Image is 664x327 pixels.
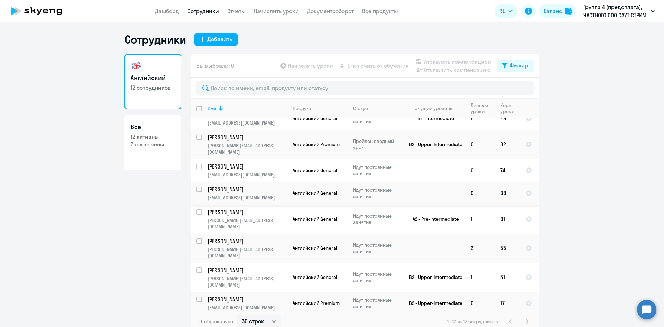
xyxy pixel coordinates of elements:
p: Идут постоянные занятия [353,297,400,309]
p: Идут постоянные занятия [353,164,400,176]
div: Статус [353,105,368,111]
p: Группа 4 (предоплата), ЧАСТНОГО ООО САУТ СТРИМ ТРАНСПОРТ Б.В. В Г. АНАПА, ФЛ [583,3,648,19]
td: 74 [495,159,520,182]
p: Идут постоянные занятия [353,213,400,225]
div: Текущий уровень [413,105,452,111]
a: Все продукты [362,8,398,15]
div: Текущий уровень [406,105,465,111]
a: [PERSON_NAME] [207,185,287,193]
td: B2 - Upper-Intermediate [401,292,465,315]
td: 55 [495,234,520,263]
a: [PERSON_NAME] [207,266,287,274]
div: Имя [207,105,287,111]
p: [PERSON_NAME][EMAIL_ADDRESS][DOMAIN_NAME] [207,217,287,230]
td: B2 - Upper-Intermediate [401,263,465,292]
td: 2 [465,234,495,263]
p: Идут постоянные занятия [353,187,400,199]
p: 12 сотрудников [131,84,175,91]
span: Английский General [293,167,337,173]
p: Пройден вводный урок [353,138,400,151]
button: RU [495,4,517,18]
h1: Сотрудники [124,33,186,46]
p: [EMAIL_ADDRESS][DOMAIN_NAME] [207,194,287,201]
div: Личные уроки [471,102,495,115]
div: Корп. уроки [500,102,520,115]
div: Добавить [207,35,232,43]
td: 38 [495,182,520,205]
span: Английский General [293,216,337,222]
p: Идут постоянные занятия [353,112,400,125]
p: [PERSON_NAME] [207,296,286,303]
td: 0 [465,292,495,315]
p: [PERSON_NAME] [207,185,286,193]
td: 0 [465,130,495,159]
p: [EMAIL_ADDRESS][DOMAIN_NAME] [207,305,287,311]
td: B1 - Intermediate [401,107,465,130]
p: [PERSON_NAME][EMAIL_ADDRESS][DOMAIN_NAME] [207,275,287,288]
span: Английский General [293,115,337,121]
p: 7 отключены [131,140,175,148]
button: Добавить [194,33,238,46]
p: Идут постоянные занятия [353,271,400,283]
span: Вы выбрали: 0 [196,62,234,70]
td: A2 - Pre-Intermediate [401,205,465,234]
a: Все12 активны7 отключены [124,115,181,170]
p: [EMAIL_ADDRESS][DOMAIN_NAME] [207,120,287,126]
td: 1 [465,205,495,234]
a: [PERSON_NAME] [207,237,287,245]
span: RU [499,7,506,15]
a: Сотрудники [187,8,219,15]
h3: Все [131,122,175,131]
span: Отображать по: [199,318,234,325]
button: Группа 4 (предоплата), ЧАСТНОГО ООО САУТ СТРИМ ТРАНСПОРТ Б.В. В Г. АНАПА, ФЛ [580,3,658,19]
p: 12 активны [131,133,175,140]
a: [PERSON_NAME] [207,296,287,303]
a: Отчеты [227,8,246,15]
span: Английский General [293,245,337,251]
div: Имя [207,105,216,111]
span: 1 - 12 из 12 сотрудников [447,318,498,325]
p: [PERSON_NAME][EMAIL_ADDRESS][DOMAIN_NAME] [207,246,287,259]
a: Начислить уроки [254,8,299,15]
p: [PERSON_NAME] [207,237,286,245]
span: Английский Premium [293,300,340,306]
button: Фильтр [497,60,534,72]
button: Балансbalance [539,4,576,18]
a: [PERSON_NAME] [207,208,287,216]
td: 0 [465,159,495,182]
a: Документооборот [307,8,354,15]
div: Баланс [544,7,562,15]
span: Английский General [293,190,337,196]
p: [PERSON_NAME] [207,163,286,170]
td: 17 [495,292,520,315]
h3: Английский [131,73,175,82]
p: [EMAIL_ADDRESS][DOMAIN_NAME] [207,172,287,178]
p: Идут постоянные занятия [353,242,400,254]
img: balance [565,8,572,15]
a: Английский12 сотрудников [124,54,181,109]
a: Дашборд [155,8,179,15]
a: [PERSON_NAME] [207,163,287,170]
span: Английский General [293,274,337,280]
td: 51 [495,263,520,292]
span: Английский Premium [293,141,340,147]
a: [PERSON_NAME] [207,134,287,141]
p: [PERSON_NAME][EMAIL_ADDRESS][DOMAIN_NAME] [207,143,287,155]
p: [PERSON_NAME] [207,266,286,274]
td: B2 - Upper-Intermediate [401,130,465,159]
input: Поиск по имени, email, продукту или статусу [196,81,534,95]
td: 28 [495,107,520,130]
td: 0 [465,182,495,205]
td: 1 [465,263,495,292]
td: 1 [465,107,495,130]
p: [PERSON_NAME] [207,134,286,141]
td: 31 [495,205,520,234]
td: 32 [495,130,520,159]
div: Продукт [293,105,311,111]
p: [PERSON_NAME] [207,208,286,216]
div: Фильтр [510,61,528,70]
img: english [131,60,142,71]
